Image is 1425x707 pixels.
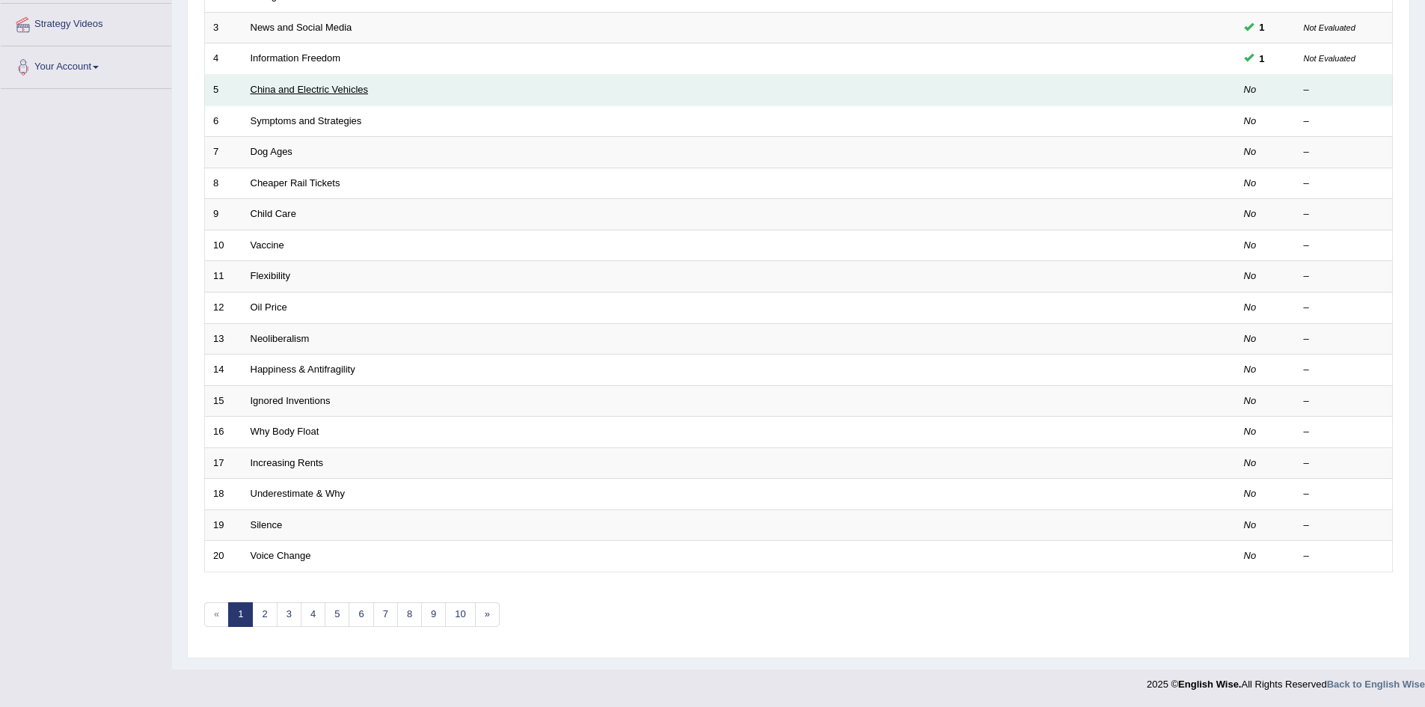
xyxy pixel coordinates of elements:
[251,115,362,126] a: Symptoms and Strategies
[1244,302,1257,313] em: No
[1254,51,1271,67] span: You can still take this question
[251,84,369,95] a: China and Electric Vehicles
[1304,114,1385,129] div: –
[205,292,242,323] td: 12
[1304,83,1385,97] div: –
[1244,364,1257,375] em: No
[1244,84,1257,95] em: No
[1304,456,1385,471] div: –
[228,602,253,627] a: 1
[1254,19,1271,35] span: You can still take this question
[205,75,242,106] td: 5
[251,270,290,281] a: Flexibility
[1304,425,1385,439] div: –
[1304,23,1355,32] small: Not Evaluated
[1147,670,1425,691] div: 2025 © All Rights Reserved
[251,550,311,561] a: Voice Change
[205,385,242,417] td: 15
[251,239,284,251] a: Vaccine
[1244,550,1257,561] em: No
[204,602,229,627] span: «
[251,488,345,499] a: Underestimate & Why
[1304,394,1385,408] div: –
[1244,146,1257,157] em: No
[445,602,475,627] a: 10
[205,541,242,572] td: 20
[205,261,242,293] td: 11
[1244,333,1257,344] em: No
[251,22,352,33] a: News and Social Media
[1304,269,1385,284] div: –
[205,447,242,479] td: 17
[1244,519,1257,530] em: No
[205,509,242,541] td: 19
[252,602,277,627] a: 2
[205,417,242,448] td: 16
[251,302,287,313] a: Oil Price
[205,355,242,386] td: 14
[251,395,331,406] a: Ignored Inventions
[251,52,341,64] a: Information Freedom
[1244,395,1257,406] em: No
[349,602,373,627] a: 6
[1304,332,1385,346] div: –
[251,146,292,157] a: Dog Ages
[1244,457,1257,468] em: No
[1304,549,1385,563] div: –
[1244,270,1257,281] em: No
[1244,239,1257,251] em: No
[205,323,242,355] td: 13
[251,177,340,189] a: Cheaper Rail Tickets
[1327,679,1425,690] a: Back to English Wise
[205,479,242,510] td: 18
[1244,426,1257,437] em: No
[1244,177,1257,189] em: No
[1304,487,1385,501] div: –
[1244,115,1257,126] em: No
[1,46,171,84] a: Your Account
[251,208,296,219] a: Child Care
[251,457,324,468] a: Increasing Rents
[373,602,398,627] a: 7
[205,199,242,230] td: 9
[325,602,349,627] a: 5
[1304,239,1385,253] div: –
[251,364,355,375] a: Happiness & Antifragility
[1244,488,1257,499] em: No
[1304,145,1385,159] div: –
[251,333,310,344] a: Neoliberalism
[1244,208,1257,219] em: No
[251,519,283,530] a: Silence
[205,105,242,137] td: 6
[1304,54,1355,63] small: Not Evaluated
[1304,177,1385,191] div: –
[277,602,301,627] a: 3
[475,602,500,627] a: »
[1304,301,1385,315] div: –
[301,602,325,627] a: 4
[421,602,446,627] a: 9
[1178,679,1241,690] strong: English Wise.
[397,602,422,627] a: 8
[205,12,242,43] td: 3
[205,168,242,199] td: 8
[1304,363,1385,377] div: –
[251,426,319,437] a: Why Body Float
[1304,518,1385,533] div: –
[205,230,242,261] td: 10
[1304,207,1385,221] div: –
[1,4,171,41] a: Strategy Videos
[205,43,242,75] td: 4
[205,137,242,168] td: 7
